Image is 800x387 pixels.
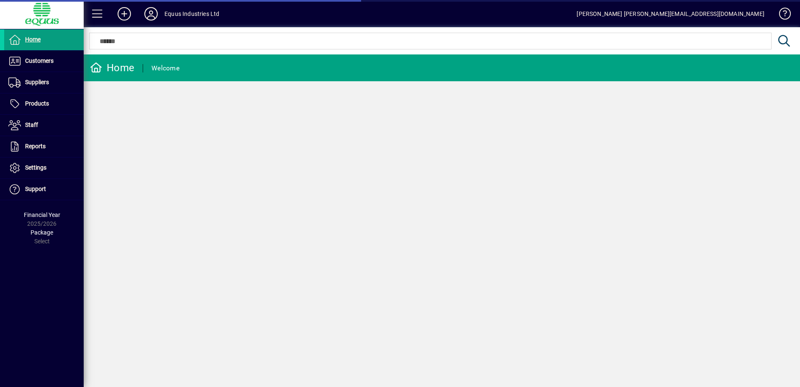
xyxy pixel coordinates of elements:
div: Welcome [151,62,179,75]
div: Home [90,61,134,75]
button: Profile [138,6,164,21]
span: Reports [25,143,46,150]
span: Financial Year [24,212,60,218]
a: Support [4,179,84,200]
span: Support [25,186,46,192]
span: Customers [25,57,54,64]
button: Add [111,6,138,21]
span: Package [31,229,53,236]
span: Settings [25,164,46,171]
div: [PERSON_NAME] [PERSON_NAME][EMAIL_ADDRESS][DOMAIN_NAME] [577,7,764,21]
div: Equus Industries Ltd [164,7,220,21]
span: Suppliers [25,79,49,85]
a: Products [4,93,84,114]
span: Products [25,100,49,107]
span: Home [25,36,41,43]
a: Customers [4,51,84,72]
span: Staff [25,121,38,128]
a: Reports [4,136,84,157]
a: Staff [4,115,84,136]
a: Settings [4,157,84,178]
a: Knowledge Base [773,2,790,29]
a: Suppliers [4,72,84,93]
